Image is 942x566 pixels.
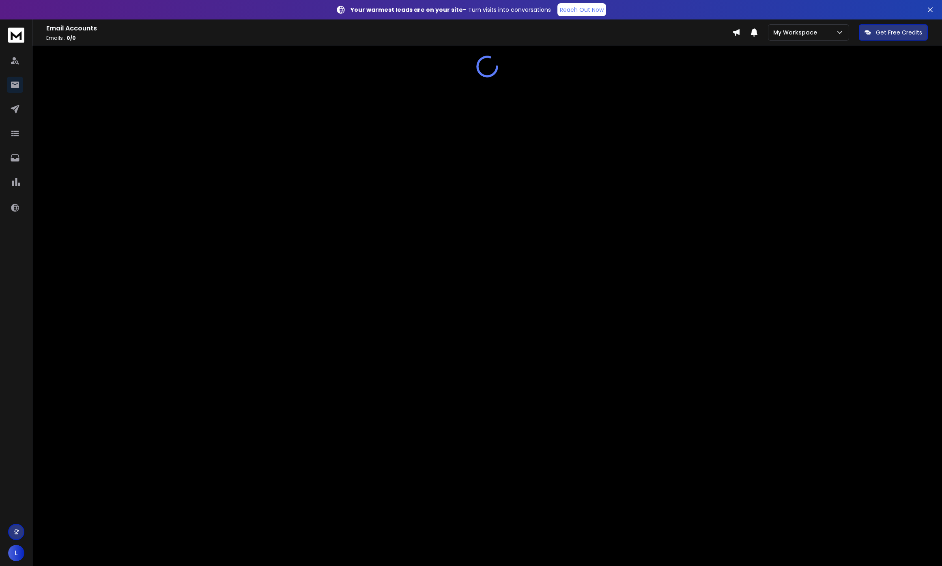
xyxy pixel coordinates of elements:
button: Get Free Credits [859,24,928,41]
p: Reach Out Now [560,6,604,14]
span: 0 / 0 [67,34,76,41]
strong: Your warmest leads are on your site [351,6,463,14]
button: L [8,545,24,561]
h1: Email Accounts [46,24,732,33]
p: My Workspace [773,28,820,37]
a: Reach Out Now [557,3,606,16]
p: – Turn visits into conversations [351,6,551,14]
img: logo [8,28,24,43]
p: Get Free Credits [876,28,922,37]
p: Emails : [46,35,732,41]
